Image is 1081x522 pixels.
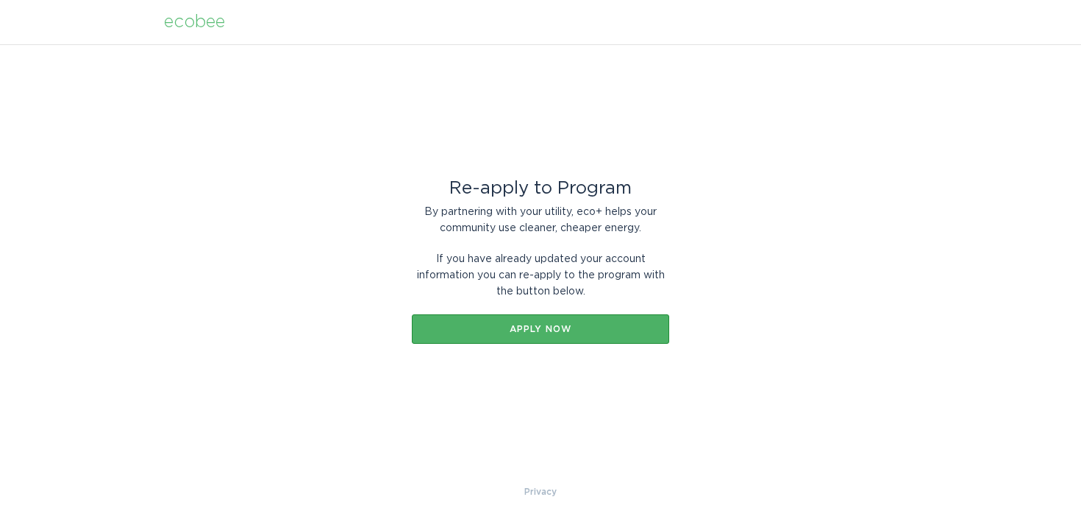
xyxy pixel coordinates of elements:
[419,325,662,334] div: Apply now
[412,251,669,300] div: If you have already updated your account information you can re-apply to the program with the but...
[412,204,669,236] div: By partnering with your utility, eco+ helps your community use cleaner, cheaper energy.
[412,180,669,197] div: Re-apply to Program
[524,484,557,500] a: Privacy Policy & Terms of Use
[164,14,225,30] div: ecobee
[412,314,669,344] button: Apply now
